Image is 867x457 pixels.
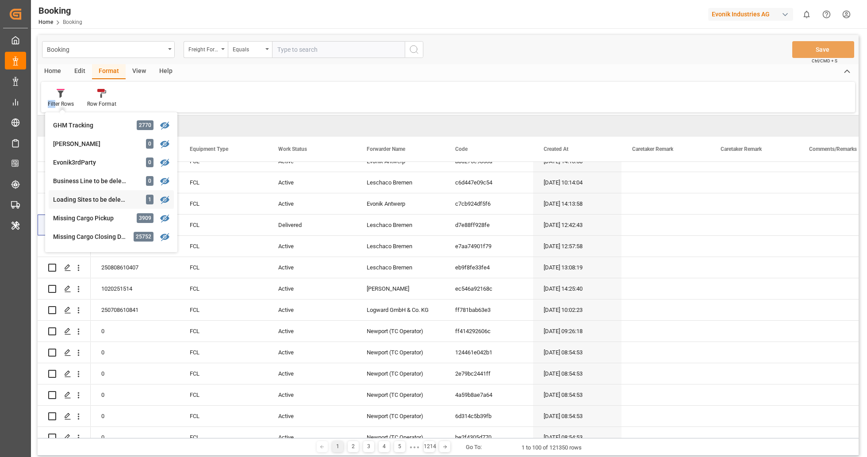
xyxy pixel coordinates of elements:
div: be2f4305d770 [445,427,533,448]
div: 0 [91,427,179,448]
div: 2770 [137,120,153,130]
div: Press SPACE to select this row. [38,321,91,342]
div: FCL [179,363,268,384]
div: d7e88ff928fe [445,215,533,235]
div: Active [268,321,356,342]
div: Press SPACE to select this row. [38,342,91,363]
div: FCL [179,236,268,257]
button: open menu [184,41,228,58]
div: Booking [47,43,165,54]
div: [DATE] 14:25:40 [533,278,621,299]
div: Leschaco Bremen [356,236,445,257]
button: show 0 new notifications [797,4,817,24]
div: [DATE] 08:54:53 [533,363,621,384]
div: Active [268,193,356,214]
span: Created At [544,146,568,152]
div: FCL [179,406,268,426]
div: 0 [146,176,153,186]
span: Comments/Remarks [809,146,857,152]
div: ff414292606c [445,321,533,342]
div: Leschaco Bremen [356,257,445,278]
div: Booking [38,4,82,17]
div: 1 [146,195,153,204]
div: Press SPACE to select this row. [38,172,91,193]
div: [DATE] 08:54:53 [533,384,621,405]
span: Forwarder Name [367,146,405,152]
div: 0 [91,384,179,405]
div: [DATE] 08:54:53 [533,342,621,363]
input: Type to search [272,41,405,58]
div: Press SPACE to select this row. [38,406,91,427]
div: c6d447e09c54 [445,172,533,193]
div: FCL [179,257,268,278]
div: Active [268,257,356,278]
div: 1214 [424,441,435,452]
div: Business Line to be deleted [53,177,130,186]
div: Missing Cargo Pickup [53,214,130,223]
div: 0 [146,157,153,167]
div: Press SPACE to select this row. [38,363,91,384]
button: open menu [42,41,175,58]
div: Newport (TC Operator) [356,342,445,363]
div: Newport (TC Operator) [356,363,445,384]
div: Active [268,384,356,405]
div: 0 [91,321,179,342]
div: Active [268,363,356,384]
div: ● ● ● [410,444,419,450]
div: 0 [146,139,153,149]
div: View [126,64,153,79]
button: search button [405,41,423,58]
div: 0 [91,342,179,363]
div: [DATE] 14:13:58 [533,193,621,214]
div: 4 [379,441,390,452]
div: FCL [179,384,268,405]
div: 1 to 100 of 121350 rows [522,443,582,452]
div: Active [268,406,356,426]
div: FCL [179,215,268,235]
div: FCL [179,278,268,299]
div: Evonik3rdParty [53,158,130,167]
div: Equals [233,43,263,54]
a: Home [38,19,53,25]
div: [DATE] 08:54:53 [533,406,621,426]
div: [DATE] 10:02:23 [533,300,621,320]
div: Press SPACE to select this row. [38,300,91,321]
div: 3909 [137,213,153,223]
div: 124461e042b1 [445,342,533,363]
div: Format [92,64,126,79]
div: Loading Sites to be deleted [53,195,130,204]
div: Press SPACE to select this row. [38,257,91,278]
span: Caretaker Remark [632,146,673,152]
div: Go To: [466,443,482,452]
div: Press SPACE to select this row. [38,278,91,300]
span: Caretaker Remark [721,146,762,152]
div: FCL [179,342,268,363]
div: 4a59b8ae7a64 [445,384,533,405]
div: Delivered [268,215,356,235]
div: ec546a92168c [445,278,533,299]
div: [DATE] 12:57:58 [533,236,621,257]
div: [DATE] 10:14:04 [533,172,621,193]
div: GHM Tracking [53,121,130,130]
div: 6d314c5b39fb [445,406,533,426]
div: Missing Cargo Closing Date [53,232,130,242]
button: Help Center [817,4,836,24]
div: Press SPACE to select this row. [38,427,91,448]
div: [PERSON_NAME] [53,139,130,149]
div: Freight Forwarder's Reference No. [188,43,219,54]
div: Press SPACE to select this row. [38,384,91,406]
div: [DATE] 12:42:43 [533,215,621,235]
div: Newport (TC Operator) [356,384,445,405]
div: 250708610841 [91,300,179,320]
div: [DATE] 08:54:53 [533,427,621,448]
div: Active [268,342,356,363]
div: Active [268,427,356,448]
div: [PERSON_NAME] [356,278,445,299]
div: Active [268,300,356,320]
div: 250808610407 [91,257,179,278]
div: 1020251514 [91,278,179,299]
div: 0 [91,406,179,426]
div: 25752 [134,232,153,242]
div: Logward GmbH & Co. KG [356,300,445,320]
div: Newport (TC Operator) [356,427,445,448]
